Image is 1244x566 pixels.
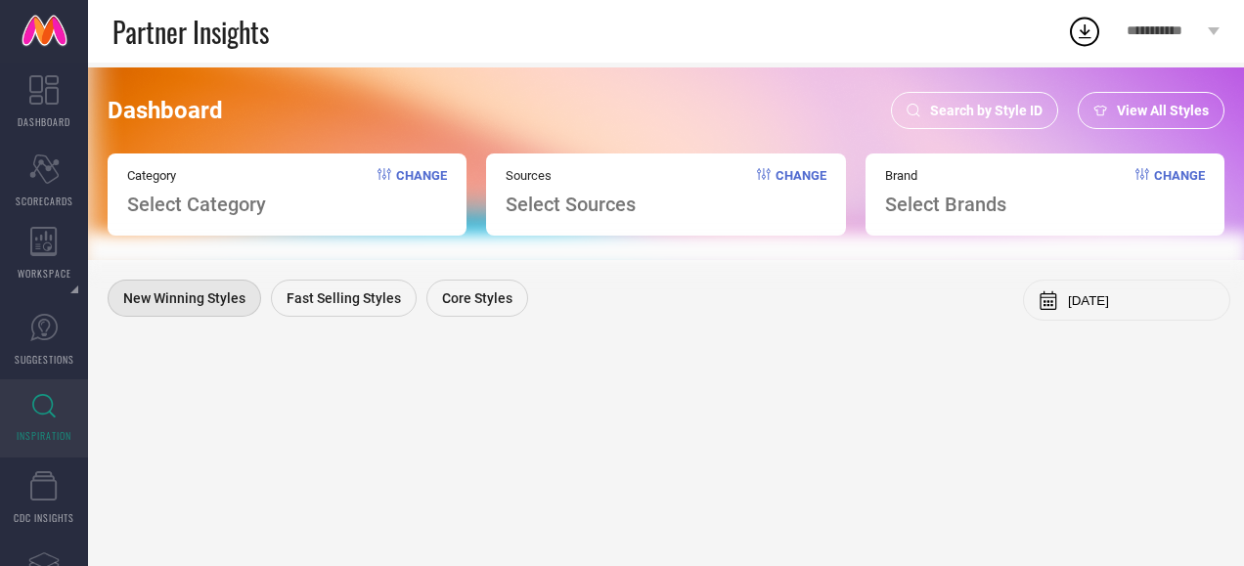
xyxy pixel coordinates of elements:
[885,193,1006,216] span: Select Brands
[1117,103,1209,118] span: View All Styles
[930,103,1043,118] span: Search by Style ID
[112,12,269,52] span: Partner Insights
[15,352,74,367] span: SUGGESTIONS
[1154,168,1205,216] span: Change
[442,290,512,306] span: Core Styles
[127,193,266,216] span: Select Category
[18,114,70,129] span: DASHBOARD
[885,168,1006,183] span: Brand
[123,290,245,306] span: New Winning Styles
[396,168,447,216] span: Change
[17,428,71,443] span: INSPIRATION
[108,97,223,124] span: Dashboard
[1067,14,1102,49] div: Open download list
[18,266,71,281] span: WORKSPACE
[287,290,401,306] span: Fast Selling Styles
[776,168,826,216] span: Change
[127,168,266,183] span: Category
[16,194,73,208] span: SCORECARDS
[1068,293,1215,308] input: Select month
[506,168,636,183] span: Sources
[506,193,636,216] span: Select Sources
[14,510,74,525] span: CDC INSIGHTS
